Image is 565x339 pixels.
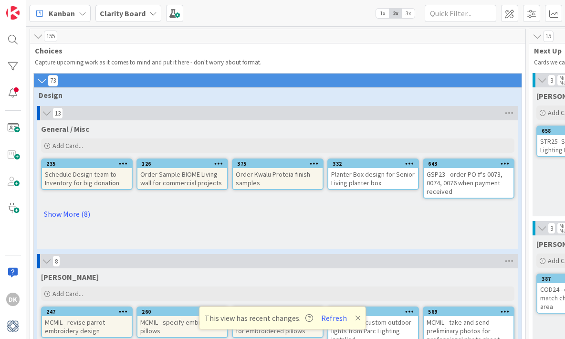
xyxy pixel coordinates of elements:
span: MCMIL McMillon [41,272,99,282]
div: 332 [328,159,418,168]
b: Clarity Board [100,9,146,18]
div: 569 [424,307,513,316]
img: Visit kanbanzone.com [6,6,20,20]
div: MCMIL - revise parrot embroidery design [42,316,132,337]
span: 3 [548,74,555,86]
div: 260 [142,308,227,315]
div: 126 [142,160,227,167]
div: 332 [333,160,418,167]
div: 247 [46,308,132,315]
span: This view has recent changes. [205,312,313,324]
span: Design [39,90,510,100]
span: Kanban [49,8,75,19]
div: 260 [137,307,227,316]
span: 1x [376,9,389,18]
div: 332Planter Box design for Senior Living planter box [328,159,418,189]
div: 126Order Sample BIOME Living wall for commercial projects [137,159,227,189]
div: 643 [428,160,513,167]
a: Show More (8) [41,206,514,222]
div: 375 [237,160,323,167]
span: Add Card... [52,289,83,298]
span: 3 [548,222,555,234]
span: Choices [35,46,513,55]
div: 569 [428,308,513,315]
div: 247MCMIL - revise parrot embroidery design [42,307,132,337]
span: 15 [543,31,554,42]
span: 3x [402,9,415,18]
span: 8 [52,255,60,267]
button: Refresh [318,312,350,324]
span: General / Misc [41,124,89,134]
span: 13 [52,107,63,119]
div: Planter Box design for Senior Living planter box [328,168,418,189]
div: 260MCMIL - specify embroidered pillows [137,307,227,337]
div: 235Schedule Design team to Inventory for big donation [42,159,132,189]
div: Order Sample BIOME Living wall for commercial projects [137,168,227,189]
span: Add Card... [52,141,83,150]
div: 643GSP23 - order PO #'s 0073, 0074, 0076 when payment received [424,159,513,198]
div: DK [6,293,20,306]
div: 235 [46,160,132,167]
div: 235 [42,159,132,168]
img: avatar [6,319,20,333]
div: MCMIL - specify embroidered pillows [137,316,227,337]
span: 73 [48,75,58,86]
span: 2x [389,9,402,18]
div: Order Kwalu Proteia finish samples [233,168,323,189]
div: Schedule Design team to Inventory for big donation [42,168,132,189]
div: 375Order Kwalu Proteia finish samples [233,159,323,189]
div: 567 [328,307,418,316]
div: 567 [333,308,418,315]
div: GSP23 - order PO #'s 0073, 0074, 0076 when payment received [424,168,513,198]
input: Quick Filter... [425,5,496,22]
span: 155 [44,31,57,42]
div: 375 [233,159,323,168]
p: Capture upcoming work as it comes to mind and put it here - don't worry about format. [35,59,521,66]
div: 643 [424,159,513,168]
div: 247 [42,307,132,316]
div: 126 [137,159,227,168]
